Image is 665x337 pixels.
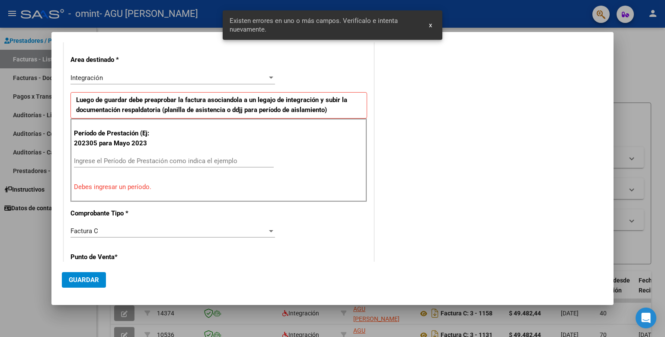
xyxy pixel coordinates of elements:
span: Guardar [69,276,99,284]
div: Open Intercom Messenger [636,308,656,328]
span: Existen errores en uno o más campos. Verifícalo e intenta nuevamente. [230,16,419,34]
p: Comprobante Tipo * [70,209,160,218]
span: Factura C [70,227,98,235]
button: Guardar [62,272,106,288]
p: Area destinado * [70,55,160,65]
strong: Luego de guardar debe preaprobar la factura asociandola a un legajo de integración y subir la doc... [76,96,347,114]
p: Período de Prestación (Ej: 202305 para Mayo 2023 [74,128,161,148]
button: x [422,17,439,33]
p: Punto de Venta [70,252,160,262]
p: Debes ingresar un período. [74,182,364,192]
span: Integración [70,74,103,82]
span: x [429,21,432,29]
